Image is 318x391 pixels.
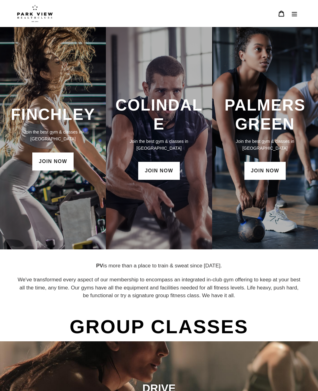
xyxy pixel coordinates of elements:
[96,263,103,269] strong: PV
[218,138,312,152] p: Join the best gym & classes in [GEOGRAPHIC_DATA]
[17,276,301,300] p: We've transformed every aspect of our membership to encompass an integrated in-club gym offering ...
[218,96,312,134] h3: PALMERS GREEN
[138,162,179,180] a: JOIN NOW: Colindale Membership
[17,262,301,270] p: is more than a place to train & sweat since [DATE].
[6,105,100,124] h3: FINCHLEY
[32,152,74,170] a: JOIN NOW: Finchley Membership
[288,7,301,20] button: Menu
[244,162,286,180] a: JOIN NOW: Palmers Green Membership
[112,96,206,134] h3: COLINDALE
[112,138,206,152] p: Join the best gym & classes in [GEOGRAPHIC_DATA]
[68,312,250,341] span: GROUP CLASSES
[6,129,100,142] p: Join the best gym & classes in [GEOGRAPHIC_DATA]
[17,5,53,22] img: Park view health clubs is a gym near you.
